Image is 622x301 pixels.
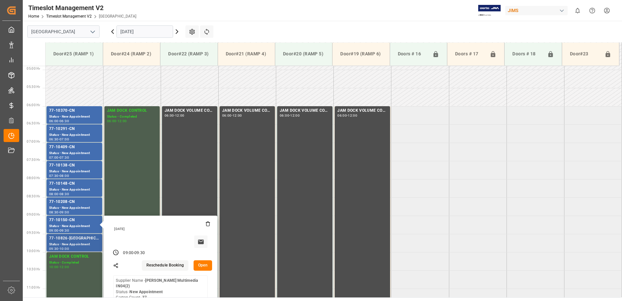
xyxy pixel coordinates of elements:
[60,265,69,268] div: 12:00
[49,265,59,268] div: 10:00
[222,107,272,114] div: JAM DOCK VOLUME CONTROL
[142,295,147,300] b: 37
[233,114,242,117] div: 12:00
[107,120,116,122] div: 06:00
[117,120,127,122] div: 12:00
[27,25,100,38] input: Type to search/select
[232,114,233,117] div: -
[51,48,98,60] div: Door#25 (RAMP 1)
[223,48,270,60] div: Door#21 (RAMP 4)
[347,114,348,117] div: -
[60,193,69,195] div: 08:30
[60,229,69,232] div: 09:30
[28,14,39,19] a: Home
[27,103,40,107] span: 06:00 Hr
[510,48,544,60] div: Doors # 18
[123,250,133,256] div: 09:00
[49,162,100,169] div: 77-10138-CN
[60,120,69,122] div: 06:30
[49,211,59,214] div: 08:30
[280,107,330,114] div: JAM DOCK VOLUME CONTROL
[46,14,92,19] a: Timeslot Management V2
[59,156,60,159] div: -
[49,156,59,159] div: 07:00
[338,48,384,60] div: Door#19 (RAMP 6)
[107,107,157,114] div: JAM DOCK CONTROL
[59,193,60,195] div: -
[27,176,40,180] span: 08:00 Hr
[570,3,585,18] button: show 0 new notifications
[134,250,145,256] div: 09:30
[49,223,100,229] div: Status - New Appointment
[194,260,212,271] button: Open
[49,138,59,141] div: 06:30
[49,150,100,156] div: Status - New Appointment
[453,48,487,60] div: Doors # 17
[112,227,210,231] div: [DATE]
[49,107,100,114] div: 77-10370-CN
[60,247,69,250] div: 10:00
[49,132,100,138] div: Status - New Appointment
[49,169,100,174] div: Status - New Appointment
[348,114,357,117] div: 12:00
[27,286,40,289] span: 11:00 Hr
[27,158,40,162] span: 07:30 Hr
[49,242,100,247] div: Status - New Appointment
[60,138,69,141] div: 07:00
[59,247,60,250] div: -
[133,250,134,256] div: -
[27,231,40,235] span: 09:30 Hr
[49,126,100,132] div: 77-10291-CN
[49,253,100,260] div: JAM DOCK CONTROL
[567,48,602,60] div: Door#23
[49,144,100,150] div: 77-10409-CN
[175,114,184,117] div: 12:00
[505,4,570,17] button: JIMS
[108,48,155,60] div: Door#24 (RAMP 2)
[49,229,59,232] div: 09:00
[49,193,59,195] div: 08:00
[174,114,175,117] div: -
[505,6,568,15] div: JIMS
[49,174,59,177] div: 07:30
[28,3,136,13] div: Timeslot Management V2
[27,85,40,89] span: 05:30 Hr
[165,107,215,114] div: JAM DOCK VOLUME CONTROL
[59,211,60,214] div: -
[60,156,69,159] div: 07:30
[49,235,100,242] div: 77-10826-[GEOGRAPHIC_DATA]
[337,107,387,114] div: JAM DOCK VOLUME CONTROL
[116,278,198,289] b: [PERSON_NAME] Multimedia IN04(2)
[49,199,100,205] div: 77-10208-CN
[290,114,300,117] div: 12:00
[478,5,501,16] img: Exertis%20JAM%20-%20Email%20Logo.jpg_1722504956.jpg
[107,114,157,120] div: Status - Completed
[60,211,69,214] div: 09:00
[27,67,40,70] span: 05:00 Hr
[166,48,212,60] div: Door#22 (RAMP 3)
[59,229,60,232] div: -
[280,48,327,60] div: Door#20 (RAMP 5)
[59,265,60,268] div: -
[27,213,40,216] span: 09:00 Hr
[49,205,100,211] div: Status - New Appointment
[280,114,289,117] div: 06:00
[60,174,69,177] div: 08:00
[49,260,100,265] div: Status - Completed
[585,3,600,18] button: Help Center
[49,247,59,250] div: 09:30
[49,180,100,187] div: 77-10148-CN
[142,260,188,271] button: Reschedule Booking
[49,120,59,122] div: 06:00
[337,114,347,117] div: 06:00
[116,120,117,122] div: -
[49,187,100,193] div: Status - New Appointment
[27,140,40,143] span: 07:00 Hr
[289,114,290,117] div: -
[129,290,163,294] b: New Appointment
[27,194,40,198] span: 08:30 Hr
[59,174,60,177] div: -
[59,138,60,141] div: -
[165,114,174,117] div: 06:00
[222,114,232,117] div: 06:00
